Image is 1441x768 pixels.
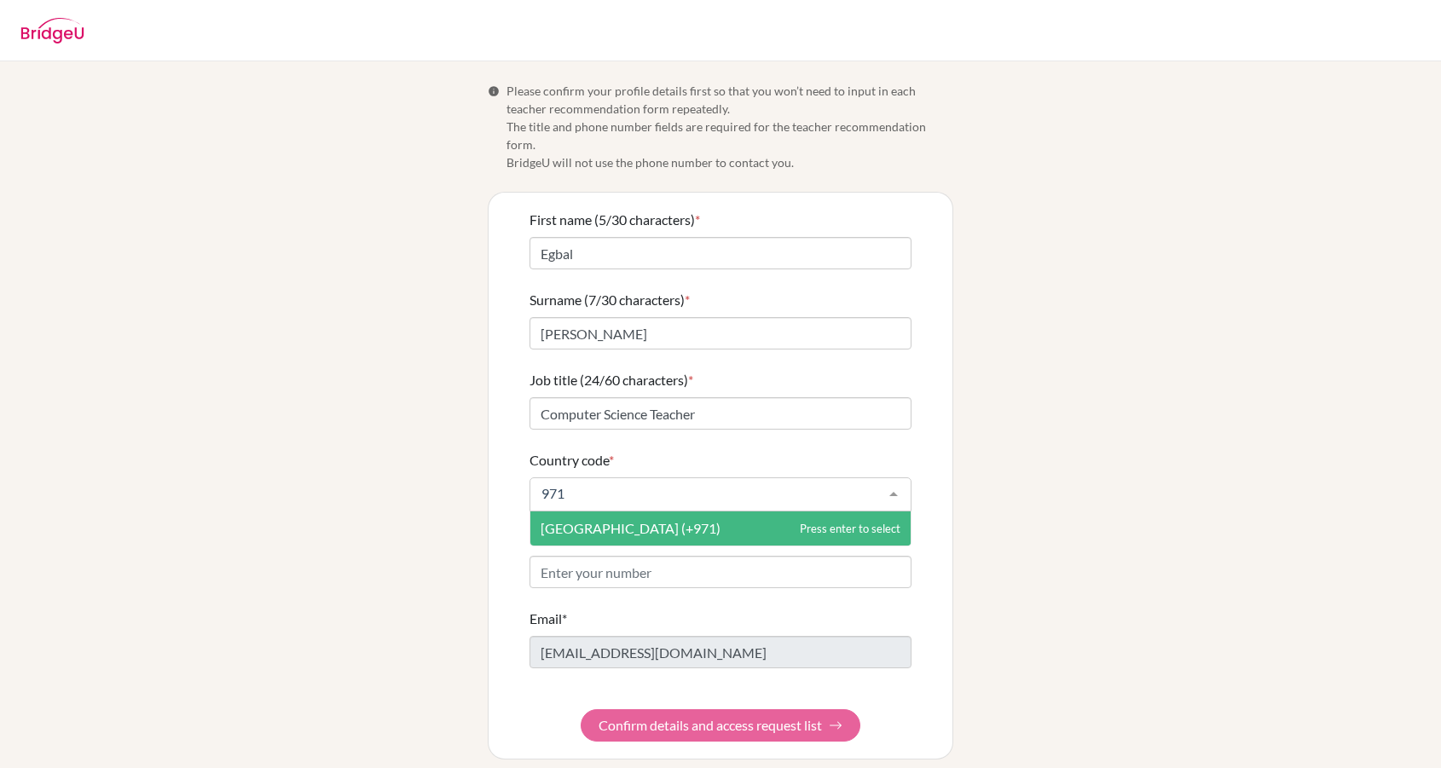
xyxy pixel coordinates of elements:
input: Enter your number [530,556,911,588]
img: BridgeU logo [20,18,84,43]
input: Select a code [537,485,877,502]
label: First name (5/30 characters) [530,210,700,230]
label: Job title (24/60 characters) [530,370,693,390]
label: Email* [530,609,567,629]
span: Info [488,85,500,97]
label: Surname (7/30 characters) [530,290,690,310]
span: Please confirm your profile details first so that you won’t need to input in each teacher recomme... [506,82,953,171]
span: [GEOGRAPHIC_DATA] (+971) [541,520,720,536]
label: Country code [530,450,614,471]
input: Enter your surname [530,317,911,349]
input: Enter your first name [530,237,911,269]
input: Enter your job title [530,397,911,430]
